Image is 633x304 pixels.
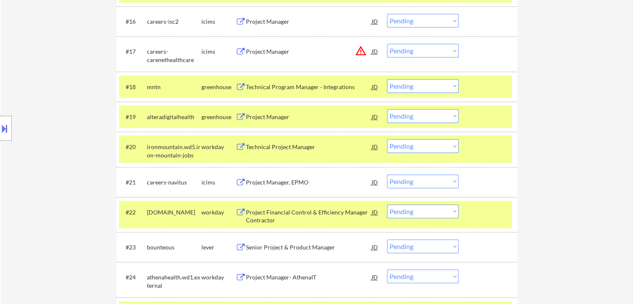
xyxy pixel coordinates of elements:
div: alteradigitalhealth [147,113,201,121]
div: careers-isc2 [147,17,201,26]
div: icims [201,47,236,56]
div: lever [201,243,236,252]
div: Senior Project & Product Manager [246,243,372,252]
div: JD [371,204,379,219]
div: icims [201,178,236,187]
div: [DOMAIN_NAME] [147,208,201,217]
div: #17 [126,47,140,56]
div: athenahealth.wd1.external [147,273,201,289]
div: greenhouse [201,83,236,91]
div: mntn [147,83,201,91]
div: Project Manager [246,47,372,56]
div: Project Manager- AthenaIT [246,273,372,282]
div: #24 [126,273,140,282]
div: JD [371,109,379,124]
div: workday [201,273,236,282]
div: careers-carenethealthcare [147,47,201,64]
div: greenhouse [201,113,236,121]
div: #23 [126,243,140,252]
div: JD [371,239,379,254]
div: ironmountain.wd5.iron-mountain-jobs [147,143,201,159]
div: JD [371,79,379,94]
div: Project Manager [246,17,372,26]
div: JD [371,269,379,284]
div: Technical Program Manager - Integrations [246,83,372,91]
div: Technical Project Manager [246,143,372,151]
div: #22 [126,208,140,217]
div: JD [371,44,379,59]
div: workday [201,208,236,217]
div: bounteous [147,243,201,252]
div: Project Manager, EPMO [246,178,372,187]
div: Project Manager [246,113,372,121]
button: warning_amber [355,45,367,57]
div: icims [201,17,236,26]
div: JD [371,14,379,29]
div: JD [371,139,379,154]
div: Project Financial Control & Efficiency Manager Contractor [246,208,372,224]
div: workday [201,143,236,151]
div: careers-navitus [147,178,201,187]
div: JD [371,174,379,189]
div: #16 [126,17,140,26]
